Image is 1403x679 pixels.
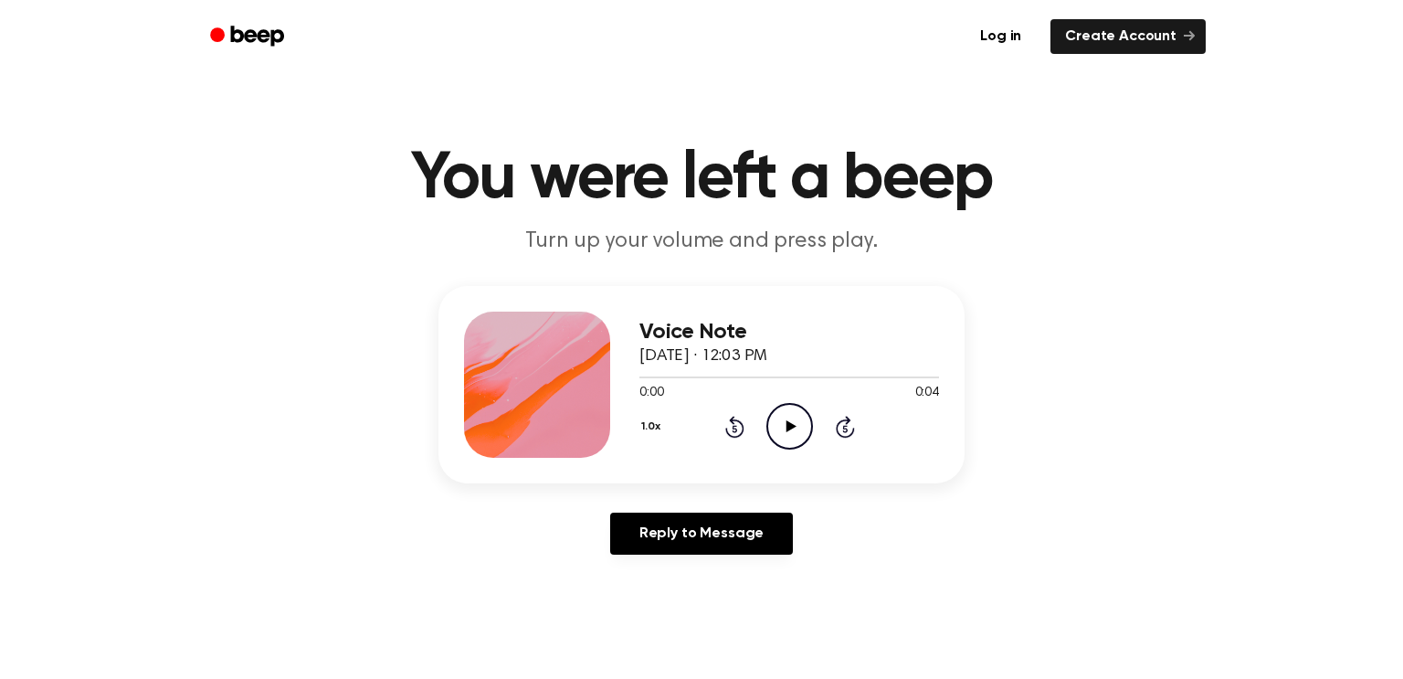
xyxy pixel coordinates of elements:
a: Beep [197,19,301,55]
a: Create Account [1050,19,1206,54]
span: 0:04 [915,384,939,403]
a: Log in [962,16,1039,58]
span: 0:00 [639,384,663,403]
button: 1.0x [639,411,667,442]
a: Reply to Message [610,513,793,555]
h3: Voice Note [639,320,939,345]
p: Turn up your volume and press play. [351,227,1052,257]
span: [DATE] · 12:03 PM [639,348,767,365]
h1: You were left a beep [234,146,1169,212]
